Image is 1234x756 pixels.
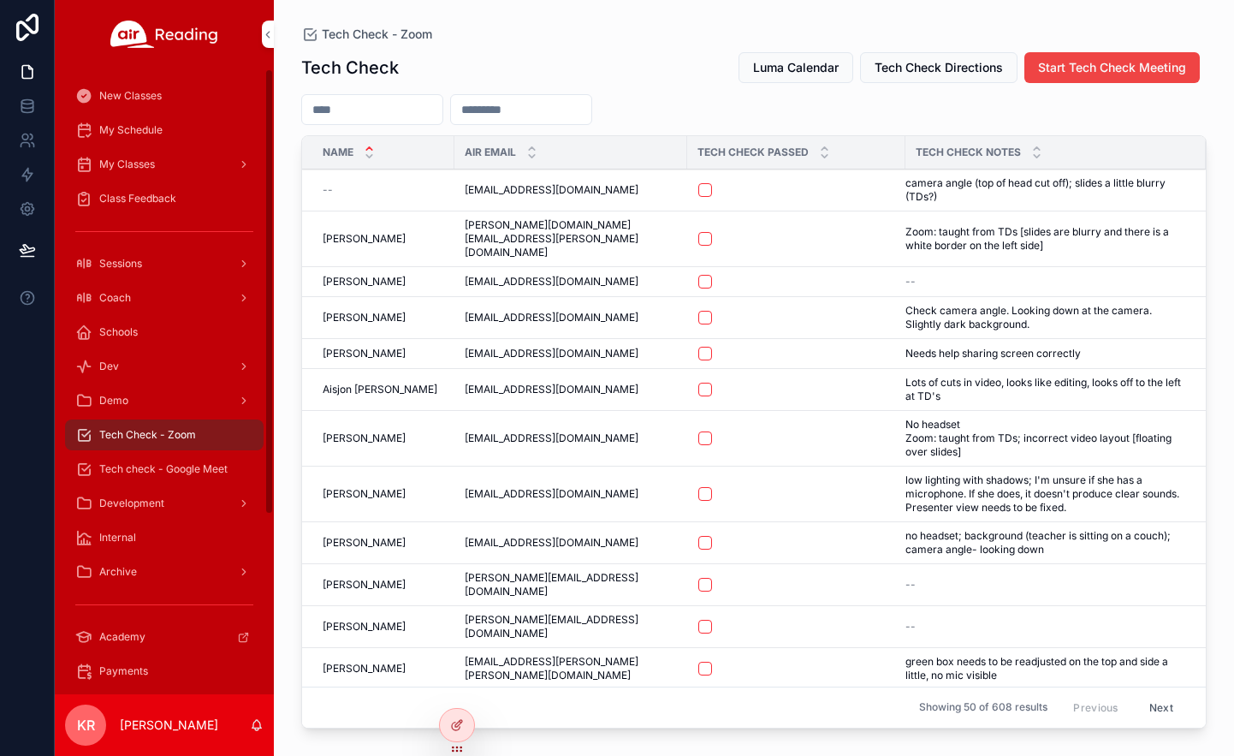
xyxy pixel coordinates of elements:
[65,80,264,111] a: New Classes
[323,487,406,501] span: [PERSON_NAME]
[905,473,1185,515] a: low lighting with shadows; I'm unsure if she has a microphone. If she does, it doesn't produce cl...
[323,347,444,360] a: [PERSON_NAME]
[323,383,437,396] span: Aisjon [PERSON_NAME]
[465,275,638,289] span: [EMAIL_ADDRESS][DOMAIN_NAME]
[905,275,1185,289] a: --
[465,571,677,598] a: [PERSON_NAME][EMAIL_ADDRESS][DOMAIN_NAME]
[77,715,95,735] span: KR
[323,536,406,550] span: [PERSON_NAME]
[905,578,916,592] span: --
[99,325,138,339] span: Schools
[465,146,516,159] span: Air Email
[323,311,406,324] span: [PERSON_NAME]
[465,347,677,360] a: [EMAIL_ADDRESS][DOMAIN_NAME]
[465,383,677,396] a: [EMAIL_ADDRESS][DOMAIN_NAME]
[99,664,148,678] span: Payments
[99,630,145,644] span: Academy
[905,225,1185,253] a: Zoom: taught from TDs [slides are blurry and there is a white border on the left side]
[465,432,677,445] a: [EMAIL_ADDRESS][DOMAIN_NAME]
[465,275,677,289] a: [EMAIL_ADDRESS][DOMAIN_NAME]
[323,146,353,159] span: Name
[465,218,677,259] a: [PERSON_NAME][DOMAIN_NAME][EMAIL_ADDRESS][PERSON_NAME][DOMAIN_NAME]
[65,283,264,313] a: Coach
[323,183,333,197] span: --
[465,383,638,396] span: [EMAIL_ADDRESS][DOMAIN_NAME]
[99,360,119,373] span: Dev
[110,21,218,48] img: App logo
[465,655,677,682] a: [EMAIL_ADDRESS][PERSON_NAME][PERSON_NAME][DOMAIN_NAME]
[1038,59,1186,76] span: Start Tech Check Meeting
[905,529,1185,557] a: no headset; background (teacher is sitting on a couch); camera angle- looking down
[905,275,916,289] span: --
[65,488,264,519] a: Development
[65,385,264,416] a: Demo
[323,183,444,197] a: --
[905,376,1185,403] a: Lots of cuts in video, looks like editing, looks off to the left at TD's
[1024,52,1200,83] button: Start Tech Check Meeting
[323,432,406,445] span: [PERSON_NAME]
[323,536,444,550] a: [PERSON_NAME]
[465,311,638,324] span: [EMAIL_ADDRESS][DOMAIN_NAME]
[99,123,163,137] span: My Schedule
[919,701,1047,715] span: Showing 50 of 608 results
[65,420,264,450] a: Tech Check - Zoom
[323,383,444,396] a: Aisjon [PERSON_NAME]
[301,56,399,80] h1: Tech Check
[465,432,638,445] span: [EMAIL_ADDRESS][DOMAIN_NAME]
[905,347,1185,360] a: Needs help sharing screen correctly
[753,59,839,76] span: Luma Calendar
[65,622,264,652] a: Academy
[99,394,128,408] span: Demo
[323,232,406,246] span: [PERSON_NAME]
[323,662,444,676] a: [PERSON_NAME]
[465,536,638,550] span: [EMAIL_ADDRESS][DOMAIN_NAME]
[65,317,264,348] a: Schools
[905,418,1185,459] a: No headset Zoom: taught from TDs; incorrect video layout [floating over slides]
[99,257,142,271] span: Sessions
[99,158,155,171] span: My Classes
[323,432,444,445] a: [PERSON_NAME]
[875,59,1003,76] span: Tech Check Directions
[65,149,264,180] a: My Classes
[301,26,432,43] a: Tech Check - Zoom
[905,620,916,634] span: --
[65,183,264,214] a: Class Feedback
[465,347,638,360] span: [EMAIL_ADDRESS][DOMAIN_NAME]
[99,462,228,476] span: Tech check - Google Meet
[465,487,638,501] span: [EMAIL_ADDRESS][DOMAIN_NAME]
[55,68,274,694] div: scrollable content
[905,176,1185,204] a: camera angle (top of head cut off); slides a little blurry (TDs?)
[465,536,677,550] a: [EMAIL_ADDRESS][DOMAIN_NAME]
[99,192,176,205] span: Class Feedback
[465,183,638,197] span: [EMAIL_ADDRESS][DOMAIN_NAME]
[65,656,264,687] a: Payments
[905,304,1185,331] span: Check camera angle. Looking down at the camera. Slightly dark background.
[323,275,406,289] span: [PERSON_NAME]
[323,487,444,501] a: [PERSON_NAME]
[323,620,406,634] span: [PERSON_NAME]
[99,428,196,442] span: Tech Check - Zoom
[323,662,406,676] span: [PERSON_NAME]
[99,291,131,305] span: Coach
[697,146,809,159] span: Tech Check Passed
[65,522,264,553] a: Internal
[905,655,1185,682] a: green box needs to be readjusted on the top and side a little, no mic visible
[465,613,677,640] a: [PERSON_NAME][EMAIL_ADDRESS][DOMAIN_NAME]
[65,557,264,587] a: Archive
[120,717,218,734] p: [PERSON_NAME]
[860,52,1017,83] button: Tech Check Directions
[905,578,1185,592] a: --
[465,311,677,324] a: [EMAIL_ADDRESS][DOMAIN_NAME]
[99,89,162,103] span: New Classes
[99,497,164,510] span: Development
[1137,694,1185,721] button: Next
